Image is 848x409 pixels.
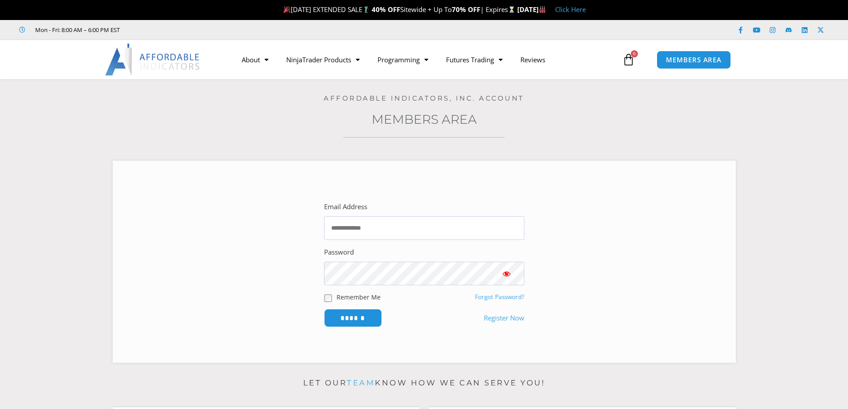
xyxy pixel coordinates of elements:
[281,5,517,14] span: [DATE] EXTENDED SALE Sitewide + Up To | Expires
[631,50,638,57] span: 0
[475,293,524,301] a: Forgot Password?
[324,94,524,102] a: Affordable Indicators, Inc. Account
[324,246,354,259] label: Password
[233,49,277,70] a: About
[233,49,620,70] nav: Menu
[372,112,477,127] a: Members Area
[337,292,381,302] label: Remember Me
[489,262,524,285] button: Show password
[657,51,731,69] a: MEMBERS AREA
[132,25,266,34] iframe: Customer reviews powered by Trustpilot
[347,378,375,387] a: team
[105,44,201,76] img: LogoAI | Affordable Indicators – NinjaTrader
[113,376,736,390] p: Let our know how we can serve you!
[539,6,546,13] img: 🏭
[284,6,290,13] img: 🎉
[363,6,369,13] img: 🏌️‍♂️
[372,5,400,14] strong: 40% OFF
[369,49,437,70] a: Programming
[277,49,369,70] a: NinjaTrader Products
[324,201,367,213] label: Email Address
[555,5,586,14] a: Click Here
[508,6,515,13] img: ⌛
[511,49,554,70] a: Reviews
[609,47,648,73] a: 0
[517,5,546,14] strong: [DATE]
[452,5,480,14] strong: 70% OFF
[33,24,120,35] span: Mon - Fri: 8:00 AM – 6:00 PM EST
[666,57,722,63] span: MEMBERS AREA
[437,49,511,70] a: Futures Trading
[484,312,524,324] a: Register Now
